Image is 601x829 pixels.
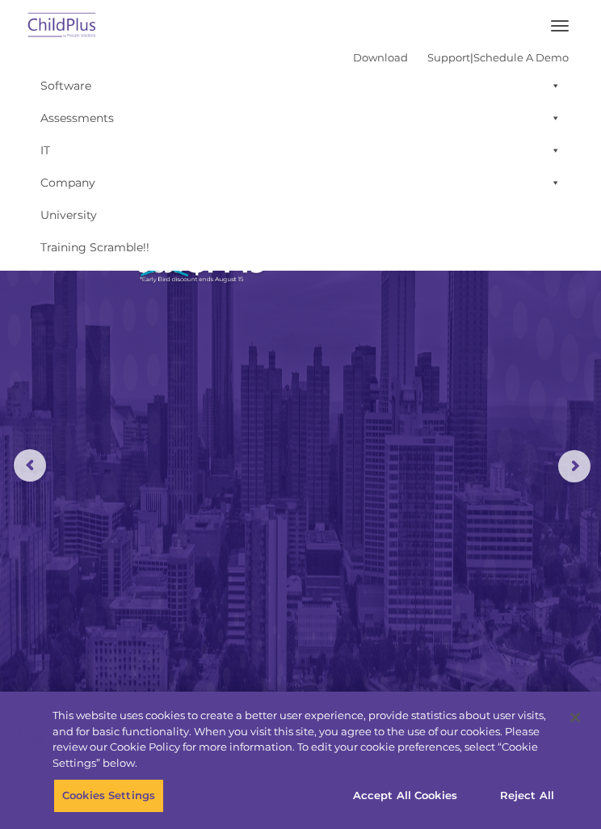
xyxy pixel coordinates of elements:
[353,51,569,64] font: |
[353,51,408,64] a: Download
[32,69,569,102] a: Software
[344,779,466,813] button: Accept All Cookies
[32,134,569,166] a: IT
[258,94,308,106] span: Last name
[32,231,569,263] a: Training Scramble!!
[53,779,164,813] button: Cookies Settings
[427,51,470,64] a: Support
[258,160,327,172] span: Phone number
[32,199,569,231] a: University
[477,779,578,813] button: Reject All
[32,102,569,134] a: Assessments
[53,708,558,771] div: This website uses cookies to create a better user experience, provide statistics about user visit...
[473,51,569,64] a: Schedule A Demo
[32,166,569,199] a: Company
[557,700,593,735] button: Close
[24,7,100,45] img: ChildPlus by Procare Solutions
